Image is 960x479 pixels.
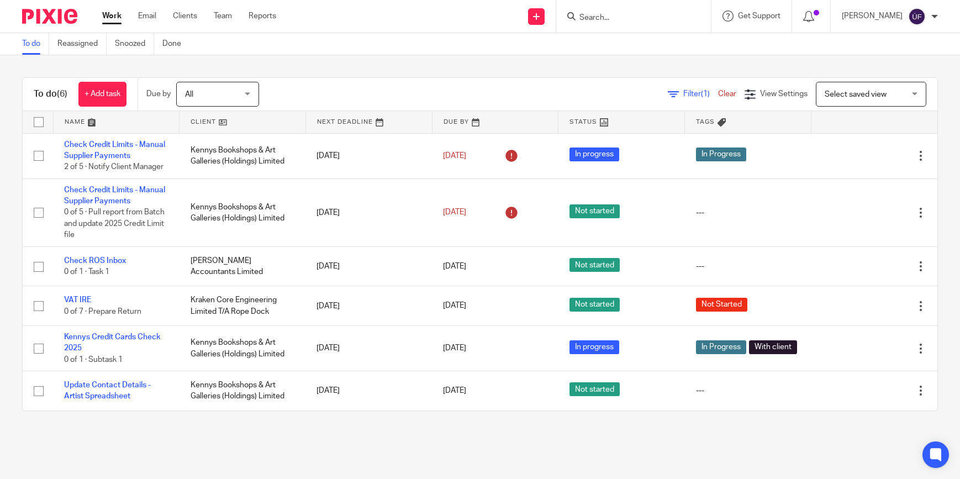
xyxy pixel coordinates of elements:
span: 0 of 5 · Pull report from Batch and update 2025 Credit Limit file [64,209,165,239]
a: Reassigned [57,33,107,55]
span: 0 of 1 · Subtask 1 [64,356,123,364]
span: Not started [569,298,620,312]
td: [DATE] [305,247,432,286]
span: Filter [683,90,718,98]
a: Check Credit Limits - Manual Supplier Payments [64,186,165,205]
span: 0 of 1 · Task 1 [64,268,109,276]
td: Kennys Bookshops & Art Galleries (Holdings) Limited [180,178,306,246]
input: Search [578,13,678,23]
td: [DATE] [305,178,432,246]
span: Get Support [738,12,780,20]
span: In Progress [696,340,746,354]
td: [DATE] [305,371,432,410]
img: Pixie [22,9,77,24]
div: --- [696,261,800,272]
td: [DATE] [305,325,432,371]
a: Clients [173,10,197,22]
span: View Settings [760,90,808,98]
td: Kraken Core Engineering Limited T/A Rope Dock [180,286,306,325]
span: (6) [57,90,67,98]
h1: To do [34,88,67,100]
span: In progress [569,340,619,354]
span: Not started [569,258,620,272]
td: [PERSON_NAME] Accountants Limited [180,247,306,286]
a: Update Contact Details - Artist Spreadsheet [64,381,151,400]
td: Kennys Bookshops & Art Galleries (Holdings) Limited [180,371,306,410]
a: Reports [249,10,276,22]
span: [DATE] [443,302,466,310]
span: With client [749,340,797,354]
span: 2 of 5 · Notify Client Manager [64,163,163,171]
a: Check Credit Limits - Manual Supplier Payments [64,141,165,160]
p: [PERSON_NAME] [842,10,903,22]
span: (1) [701,90,710,98]
div: --- [696,207,800,218]
p: Due by [146,88,171,99]
a: Team [214,10,232,22]
a: + Add task [78,82,126,107]
span: [DATE] [443,387,466,394]
span: Not Started [696,298,747,312]
span: In Progress [696,148,746,161]
div: --- [696,385,800,396]
span: All [185,91,193,98]
td: [DATE] [305,286,432,325]
span: [DATE] [443,209,466,217]
span: 0 of 7 · Prepare Return [64,308,141,315]
a: Kennys Credit Cards Check 2025 [64,333,161,352]
span: In progress [569,148,619,161]
a: Snoozed [115,33,154,55]
span: Not started [569,204,620,218]
span: [DATE] [443,152,466,160]
a: Done [162,33,189,55]
span: Not started [569,382,620,396]
a: Email [138,10,156,22]
img: svg%3E [908,8,926,25]
td: [DATE] [305,133,432,178]
td: Kennys Bookshops & Art Galleries (Holdings) Limited [180,133,306,178]
span: [DATE] [443,262,466,270]
span: Tags [696,119,715,125]
td: Kennys Bookshops & Art Galleries (Holdings) Limited [180,325,306,371]
span: Select saved view [825,91,887,98]
a: Check ROS Inbox [64,257,126,265]
a: To do [22,33,49,55]
a: VAT IRE [64,296,91,304]
a: Clear [718,90,736,98]
span: [DATE] [443,344,466,352]
a: Work [102,10,122,22]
